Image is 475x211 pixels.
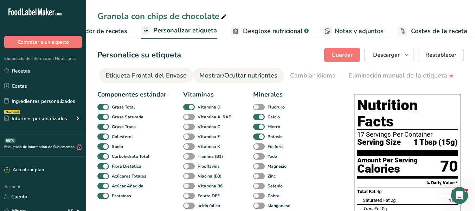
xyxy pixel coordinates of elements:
div: Etiqueta Frontal del Envase [105,71,187,80]
b: Vitamina B6 [198,183,223,189]
div: Calories [357,164,418,174]
span: Personalizar etiqueta [153,26,217,35]
b: ácido fólico [198,203,220,209]
div: Minerales [253,90,293,99]
div: Cambiar idioma [290,71,336,80]
a: Elaborador de recetas [49,23,127,39]
b: Niacina (B3) [198,173,222,179]
span: Restablecer [425,51,456,59]
b: Vitamina D [198,104,220,110]
b: Vitamina K [198,143,220,150]
b: Azúcares Totales [112,173,146,179]
b: Colesterol [112,134,133,140]
b: Fibra Dietética [112,163,141,169]
span: Costes de la receta [411,26,467,36]
b: Vitamina A, RAE [198,114,231,120]
h1: Nutrition Facts [357,97,458,130]
span: Saturated Fat [363,198,390,203]
div: 17 Servings Per Container [357,131,458,138]
b: Fósforo [268,143,283,150]
a: Desglose nutricional [231,23,309,39]
b: Zinc [268,173,276,179]
button: Contratar a un experto [4,36,82,48]
div: Eliminación manual de la etiqueta [348,71,454,80]
div: Mostrar/Ocultar nutrientes [199,71,277,80]
b: Yodo [268,153,277,160]
span: 4g [377,189,381,194]
span: Desglose nutricional [243,26,303,36]
a: Personalizar etiqueta [141,23,217,39]
b: Cobre [268,193,280,199]
b: Fluoruro [268,104,285,110]
b: Folato DFE [198,193,220,199]
b: Azúcar Añadida [112,183,143,189]
div: Actualizar plan [4,167,44,174]
span: 2g [391,198,396,203]
b: Tiamina (B1) [198,153,223,160]
b: Sodio [112,143,123,150]
b: Riboflavina [198,163,220,169]
a: Costes de la receta [398,23,467,39]
span: Notas y adjuntos [335,26,384,36]
div: Novedad [4,110,20,114]
span: Total Fat [357,189,375,194]
b: Hierro [268,124,280,130]
b: Vitamina E [198,134,220,140]
b: Calcio [268,114,280,120]
b: Potasio [268,134,283,140]
span: 11% [449,198,458,203]
span: 1 Tbsp (15g) [413,138,458,147]
div: BETA [5,138,15,143]
span: Elaborador de recetas [62,26,127,36]
span: Guardar [332,51,353,59]
b: Vitamina C [198,124,220,130]
button: Guardar [324,48,360,62]
iframe: Intercom live chat [451,187,468,204]
button: Descargar [364,48,414,62]
div: Granola con chips de chocolate [97,10,228,23]
b: Carbohidrato Total [112,153,149,160]
b: Magnesio [268,163,287,169]
h1: Personalice su etiqueta [97,49,181,61]
b: Proteínas [112,193,131,199]
b: Grasa Trans [112,124,136,130]
button: Restablecer [418,48,464,62]
div: Componentes estándar [97,90,166,99]
div: Vitaminas [183,90,236,99]
b: Selenio [268,183,283,189]
a: Notas y adjuntos [323,23,384,39]
span: Descargar [373,51,400,59]
span: Serving Size [357,138,401,147]
b: Grasa Total [112,104,135,110]
div: 70 [440,157,458,176]
section: % Daily Value * [357,179,458,187]
div: Amount Per Serving [357,157,418,164]
b: Manganese [268,203,290,209]
div: Informes personalizados [4,115,67,122]
b: Grasa Saturada [112,114,143,120]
